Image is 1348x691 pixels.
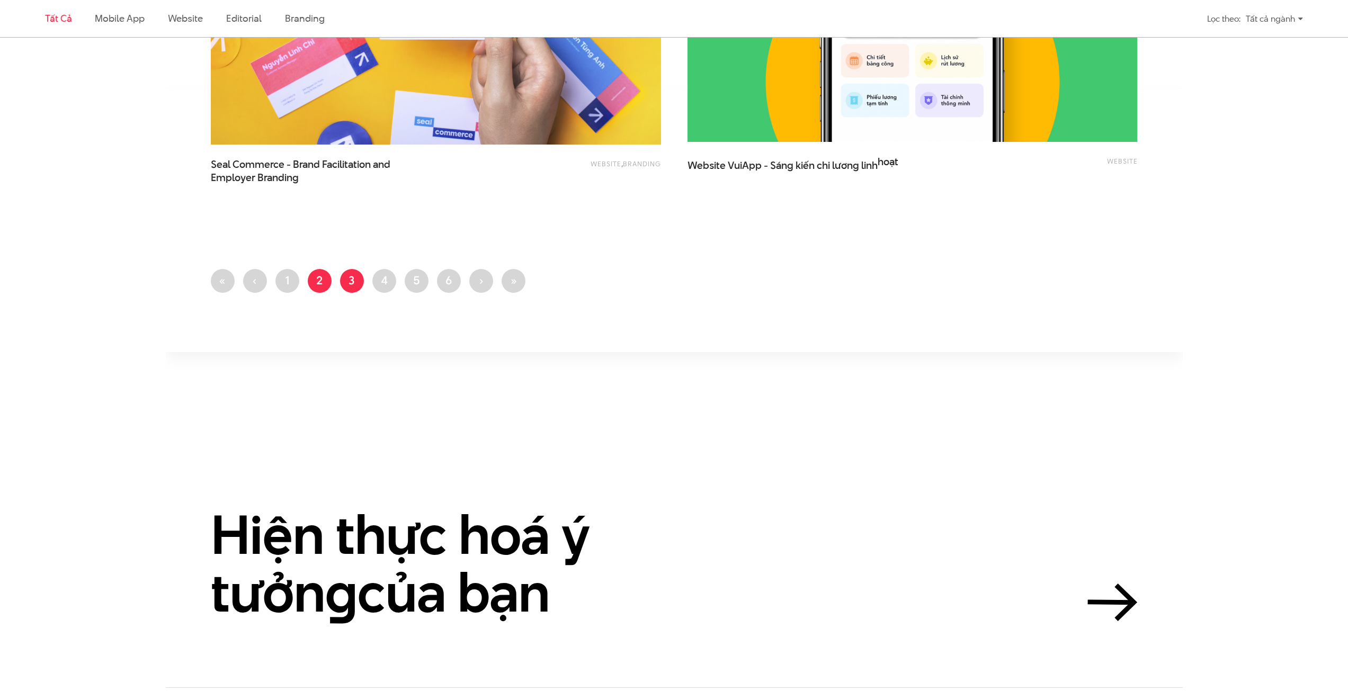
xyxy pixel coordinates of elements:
[688,155,899,182] a: Website VuiApp - Sáng kiến chi lương linhhoạt
[219,272,226,288] span: «
[1107,156,1138,166] a: Website
[623,159,661,168] a: Branding
[226,12,262,25] a: Editorial
[405,269,428,293] a: 5
[510,272,517,288] span: »
[479,272,483,288] span: ›
[211,506,1138,622] a: Hiện thực hoá ý tưởngcủa bạn
[481,158,661,179] div: ,
[591,159,621,168] a: Website
[253,272,257,288] span: ‹
[878,155,898,169] span: hoạt
[211,158,423,184] a: Seal Commerce - Brand Facilitation andEmployer Branding
[168,12,203,25] a: Website
[285,12,324,25] a: Branding
[275,269,299,293] a: 1
[211,506,688,622] h2: Hiện thực hoá ý tưởn của bạn
[372,269,396,293] a: 4
[437,269,461,293] a: 6
[340,269,364,293] a: 3
[325,554,358,630] en: g
[688,155,899,182] span: Website VuiApp - Sáng kiến chi lương linh
[211,158,423,184] span: Seal Commerce - Brand Facilitation and
[211,171,299,185] span: Employer Branding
